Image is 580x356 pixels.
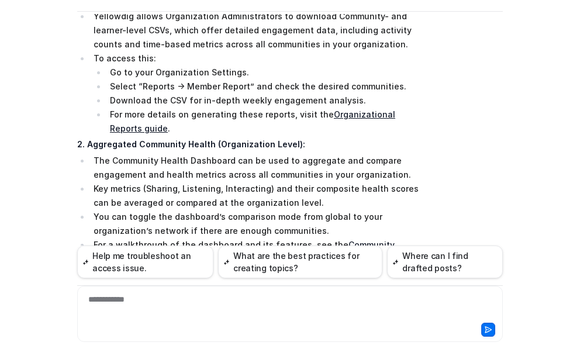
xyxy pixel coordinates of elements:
li: For a walkthrough of the dashboard and its features, see the . [90,238,419,266]
li: Download the CSV for in-depth weekly engagement analysis. [106,94,419,108]
li: For more details on generating these reports, visit the . [106,108,419,136]
button: What are the best practices for creating topics? [218,246,382,278]
li: To access this: [90,51,419,136]
li: Key metrics (Sharing, Listening, Interacting) and their composite health scores can be averaged o... [90,182,419,210]
button: Help me troubleshoot an access issue. [77,246,213,278]
li: You can toggle the dashboard’s comparison mode from global to your organization’s network if ther... [90,210,419,238]
li: Go to your Organization Settings. [106,65,419,80]
li: Yellowdig allows Organization Administrators to download Community- and learner-level CSVs, which... [90,9,419,51]
strong: 2. Aggregated Community Health (Organization Level): [77,139,305,149]
a: Organizational Reports guide [110,109,395,133]
button: Where can I find drafted posts? [387,246,503,278]
li: Select “Reports → Member Report” and check the desired communities. [106,80,419,94]
li: The Community Health Dashboard can be used to aggregate and compare engagement and health metrics... [90,154,419,182]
